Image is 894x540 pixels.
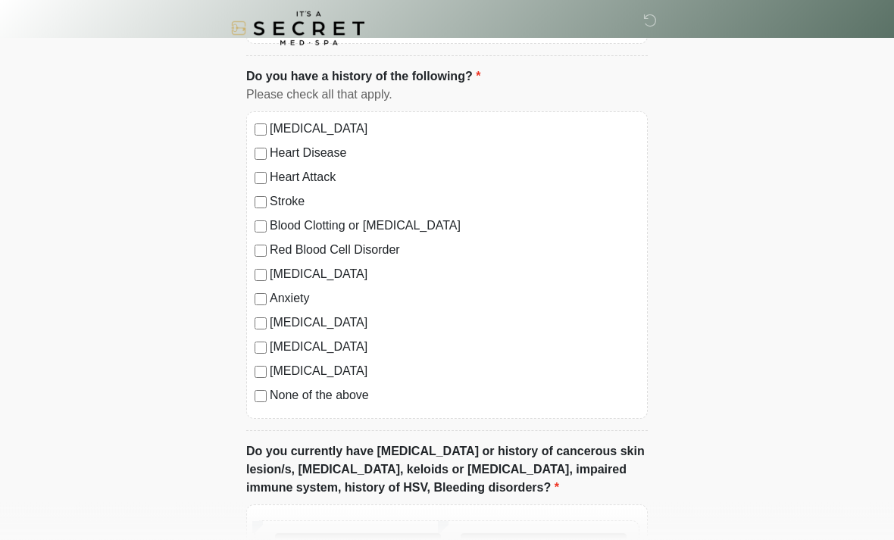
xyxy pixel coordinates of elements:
label: Red Blood Cell Disorder [270,242,639,260]
label: Anxiety [270,290,639,308]
label: Do you currently have [MEDICAL_DATA] or history of cancerous skin lesion/s, [MEDICAL_DATA], keloi... [246,443,648,498]
input: Red Blood Cell Disorder [255,245,267,258]
label: [MEDICAL_DATA] [270,363,639,381]
label: Blood Clotting or [MEDICAL_DATA] [270,217,639,236]
label: Heart Attack [270,169,639,187]
input: [MEDICAL_DATA] [255,367,267,379]
label: Stroke [270,193,639,211]
input: [MEDICAL_DATA] [255,318,267,330]
input: [MEDICAL_DATA] [255,342,267,354]
label: Do you have a history of the following? [246,68,480,86]
div: Please check all that apply. [246,86,648,105]
input: [MEDICAL_DATA] [255,124,267,136]
label: [MEDICAL_DATA] [270,339,639,357]
input: Blood Clotting or [MEDICAL_DATA] [255,221,267,233]
input: Heart Attack [255,173,267,185]
img: It's A Secret Med Spa Logo [231,11,364,45]
input: [MEDICAL_DATA] [255,270,267,282]
label: Heart Disease [270,145,639,163]
label: None of the above [270,387,639,405]
label: [MEDICAL_DATA] [270,266,639,284]
input: None of the above [255,391,267,403]
input: Heart Disease [255,148,267,161]
label: [MEDICAL_DATA] [270,314,639,332]
input: Anxiety [255,294,267,306]
input: Stroke [255,197,267,209]
label: [MEDICAL_DATA] [270,120,639,139]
